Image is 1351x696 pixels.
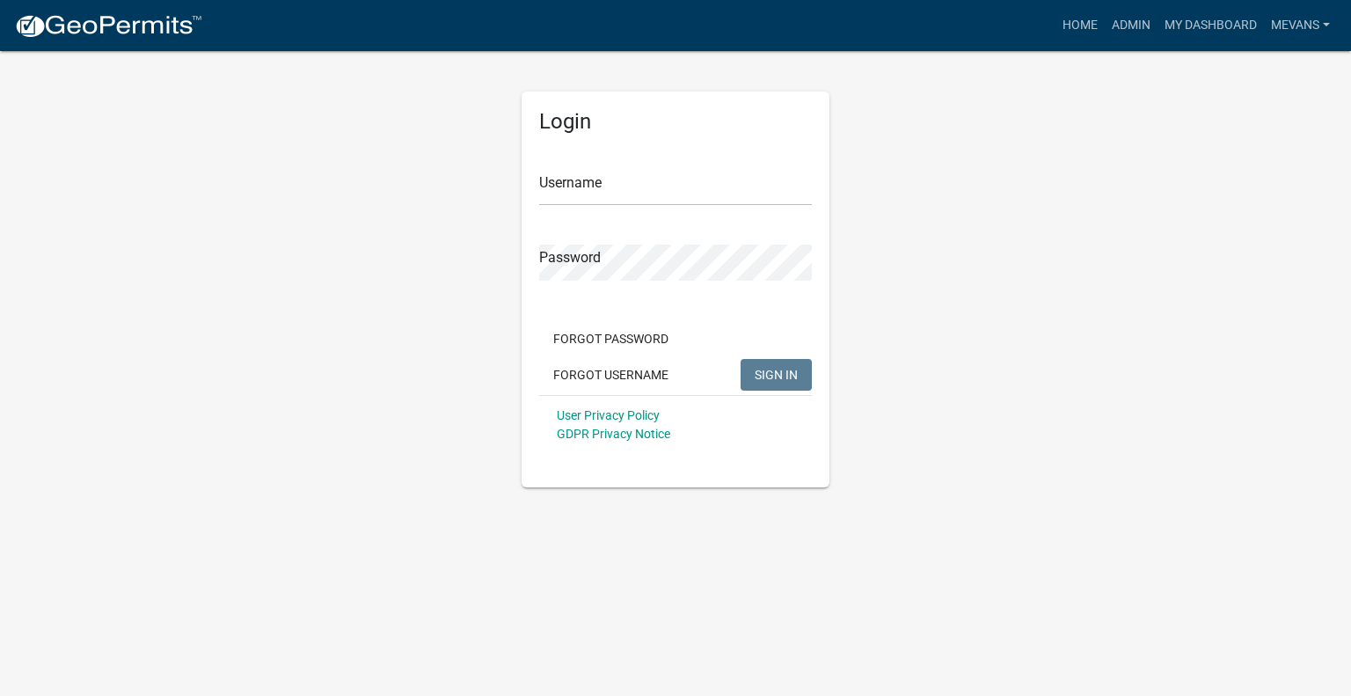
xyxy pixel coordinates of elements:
a: GDPR Privacy Notice [557,427,670,441]
button: Forgot Password [539,323,683,355]
a: Mevans [1264,9,1337,42]
a: Home [1055,9,1105,42]
a: User Privacy Policy [557,408,660,422]
a: My Dashboard [1157,9,1264,42]
button: Forgot Username [539,359,683,391]
span: SIGN IN [755,367,798,381]
a: Admin [1105,9,1157,42]
h5: Login [539,109,812,135]
button: SIGN IN [741,359,812,391]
